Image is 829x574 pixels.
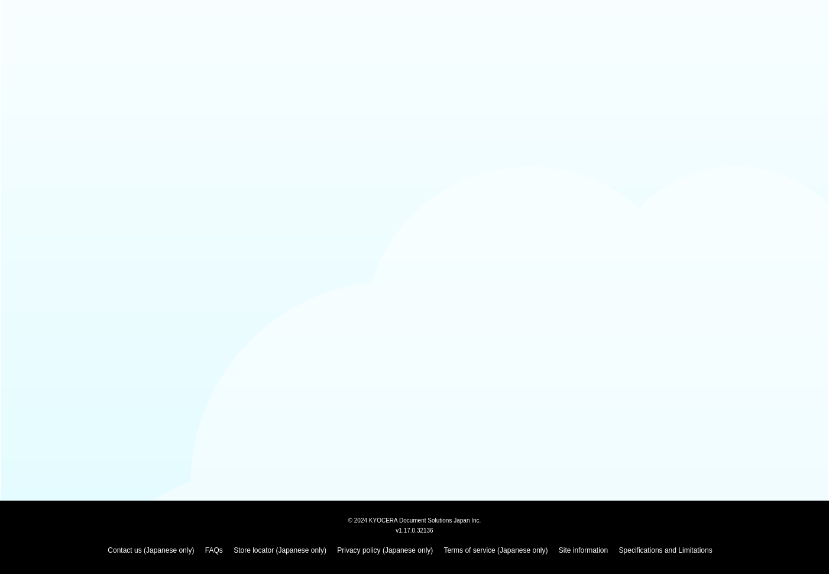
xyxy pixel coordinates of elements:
[348,516,481,524] span: © 2024 KYOCERA Document Solutions Japan Inc.
[443,546,548,554] a: Terms of service (Japanese only)
[337,546,433,554] a: Privacy policy (Japanese only)
[108,546,194,554] a: Contact us (Japanese only)
[619,546,713,554] a: Specifications and Limitations
[205,546,223,554] a: FAQs
[559,546,608,554] a: Site information
[234,546,326,554] a: Store locator (Japanese only)
[396,527,433,534] span: v1.17.0.32136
